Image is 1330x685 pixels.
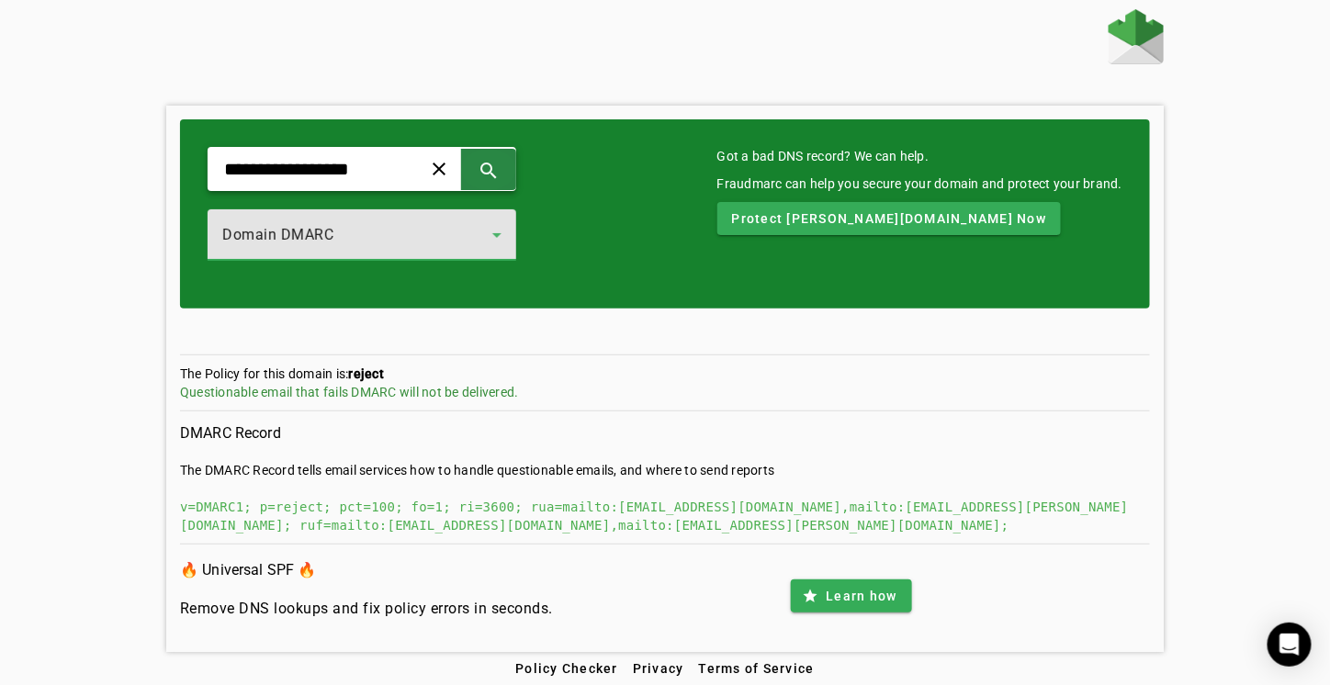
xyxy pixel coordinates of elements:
[717,174,1122,193] div: Fraudmarc can help you secure your domain and protect your brand.
[180,598,553,620] h4: Remove DNS lookups and fix policy errors in seconds.
[180,365,1150,411] section: The Policy for this domain is:
[732,209,1047,228] span: Protect [PERSON_NAME][DOMAIN_NAME] Now
[180,498,1150,534] div: v=DMARC1; p=reject; pct=100; fo=1; ri=3600; rua=mailto:[EMAIL_ADDRESS][DOMAIN_NAME],mailto:[EMAIL...
[1268,623,1312,667] div: Open Intercom Messenger
[699,661,815,676] span: Terms of Service
[1109,9,1164,64] img: Fraudmarc Logo
[633,661,684,676] span: Privacy
[349,366,385,381] strong: reject
[717,202,1062,235] button: Protect [PERSON_NAME][DOMAIN_NAME] Now
[791,579,911,612] button: Learn how
[180,421,1150,446] h3: DMARC Record
[180,557,553,583] h3: 🔥 Universal SPF 🔥
[222,226,333,243] span: Domain DMARC
[717,147,1122,165] mat-card-title: Got a bad DNS record? We can help.
[826,587,896,605] span: Learn how
[515,661,618,676] span: Policy Checker
[1109,9,1164,69] a: Home
[626,652,692,685] button: Privacy
[180,461,1150,479] div: The DMARC Record tells email services how to handle questionable emails, and where to send reports
[180,383,1150,401] div: Questionable email that fails DMARC will not be delivered.
[692,652,822,685] button: Terms of Service
[508,652,626,685] button: Policy Checker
